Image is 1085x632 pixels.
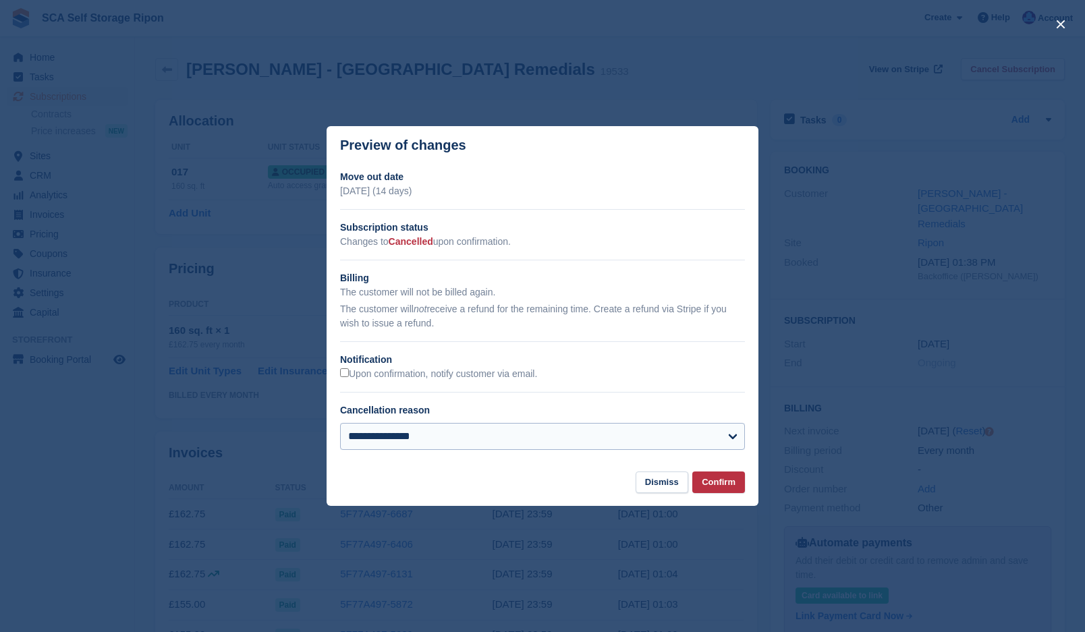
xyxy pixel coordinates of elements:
button: close [1050,13,1072,35]
label: Cancellation reason [340,405,430,415]
h2: Subscription status [340,221,745,235]
span: Cancelled [389,236,433,247]
h2: Billing [340,271,745,285]
p: [DATE] (14 days) [340,184,745,198]
p: The customer will receive a refund for the remaining time. Create a refund via Stripe if you wish... [340,302,745,331]
label: Upon confirmation, notify customer via email. [340,368,537,380]
button: Dismiss [636,471,688,494]
input: Upon confirmation, notify customer via email. [340,368,349,377]
em: not [414,304,426,314]
p: Changes to upon confirmation. [340,235,745,249]
p: Preview of changes [340,138,466,153]
button: Confirm [692,471,745,494]
h2: Move out date [340,170,745,184]
p: The customer will not be billed again. [340,285,745,299]
h2: Notification [340,353,745,367]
